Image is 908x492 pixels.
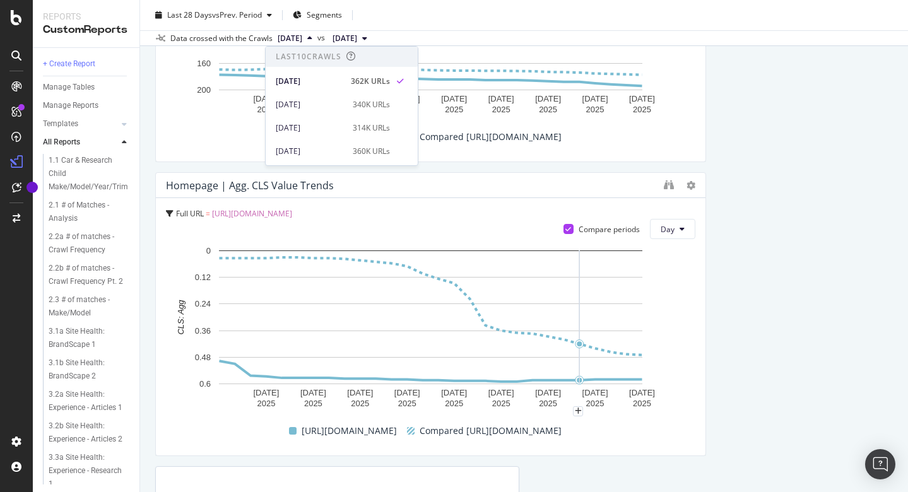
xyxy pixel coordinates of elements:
[43,81,95,94] div: Manage Tables
[302,423,397,438] span: [URL][DOMAIN_NAME]
[394,94,420,103] text: [DATE]
[629,94,655,103] text: [DATE]
[167,9,212,20] span: Last 28 Days
[276,146,345,157] div: [DATE]
[49,388,124,414] div: 3.2a Site Health: Experience - Articles 1
[49,293,122,320] div: 2.3 # of matches - Make/Model
[300,388,326,397] text: [DATE]
[353,99,390,110] div: 340K URLs
[170,33,273,44] div: Data crossed with the Crawls
[488,388,514,397] text: [DATE]
[276,76,343,87] div: [DATE]
[582,388,608,397] text: [DATE]
[176,300,186,335] text: CLS: Agg
[43,23,129,37] div: CustomReports
[351,76,390,87] div: 362K URLs
[49,154,128,194] div: 1.1 Car & Research Child Make/Model/Year/Trim
[27,182,38,193] div: Tooltip anchor
[304,399,322,408] text: 2025
[327,31,372,46] button: [DATE]
[43,117,118,131] a: Templates
[445,399,463,408] text: 2025
[257,105,275,114] text: 2025
[351,399,369,408] text: 2025
[582,94,608,103] text: [DATE]
[49,230,123,257] div: 2.2a # of matches - Crawl Frequency
[333,33,357,44] span: 2025 Aug. 10th
[49,325,131,351] a: 3.1a Site Health: BrandScape 1
[492,399,510,408] text: 2025
[307,9,342,20] span: Segments
[49,356,131,383] a: 3.1b Site Health: BrandScape 2
[257,399,275,408] text: 2025
[420,129,562,144] span: Compared [URL][DOMAIN_NAME]
[199,379,211,389] text: 0.6
[492,105,510,114] text: 2025
[278,33,302,44] span: 2025 Sep. 7th
[586,105,604,114] text: 2025
[43,136,118,149] a: All Reports
[579,224,640,235] div: Compare periods
[49,388,131,414] a: 3.2a Site Health: Experience - Articles 1
[197,85,211,95] text: 200
[49,230,131,257] a: 2.2a # of matches - Crawl Frequency
[166,244,695,411] svg: A chart.
[347,388,373,397] text: [DATE]
[650,219,695,239] button: Day
[49,451,131,491] a: 3.3a Site Health: Experience - Research 1
[43,57,131,71] a: + Create Report
[629,388,655,397] text: [DATE]
[865,449,895,479] div: Open Intercom Messenger
[195,273,211,283] text: 0.12
[573,406,583,416] div: plus
[535,388,561,397] text: [DATE]
[276,51,341,62] div: Last 10 Crawls
[49,262,124,288] div: 2.2b # of matches - Crawl Frequency Pt. 2
[43,10,129,23] div: Reports
[253,94,279,103] text: [DATE]
[253,388,279,397] text: [DATE]
[276,99,345,110] div: [DATE]
[288,5,347,25] button: Segments
[661,224,675,235] span: Day
[43,81,131,94] a: Manage Tables
[206,246,211,255] text: 0
[633,399,651,408] text: 2025
[49,199,121,225] div: 2.1 # of Matches - Analysis
[212,208,292,219] span: [URL][DOMAIN_NAME]
[155,172,706,456] div: Homepage | Agg. CLS Value TrendsFull URL = [URL][DOMAIN_NAME]Compare periodsDayA chart.[URL][DOMA...
[49,293,131,320] a: 2.3 # of matches - Make/Model
[398,399,416,408] text: 2025
[394,388,420,397] text: [DATE]
[43,117,78,131] div: Templates
[49,451,124,491] div: 3.3a Site Health: Experience - Research 1
[43,136,80,149] div: All Reports
[49,199,131,225] a: 2.1 # of Matches - Analysis
[420,423,562,438] span: Compared [URL][DOMAIN_NAME]
[441,94,467,103] text: [DATE]
[445,105,463,114] text: 2025
[276,122,345,134] div: [DATE]
[535,94,561,103] text: [DATE]
[586,399,604,408] text: 2025
[49,154,131,194] a: 1.1 Car & Research Child Make/Model/Year/Trim
[195,353,211,362] text: 0.48
[539,399,557,408] text: 2025
[49,262,131,288] a: 2.2b # of matches - Crawl Frequency Pt. 2
[353,146,390,157] div: 360K URLs
[43,57,95,71] div: + Create Report
[49,419,124,446] div: 3.2b Site Health: Experience - Articles 2
[539,105,557,114] text: 2025
[49,325,122,351] div: 3.1a Site Health: BrandScape 1
[353,122,390,134] div: 314K URLs
[150,5,277,25] button: Last 28 DaysvsPrev. Period
[43,99,98,112] div: Manage Reports
[664,180,674,190] div: binoculars
[273,31,317,46] button: [DATE]
[206,208,210,219] span: =
[441,388,467,397] text: [DATE]
[176,208,204,219] span: Full URL
[49,356,122,383] div: 3.1b Site Health: BrandScape 2
[49,419,131,446] a: 3.2b Site Health: Experience - Articles 2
